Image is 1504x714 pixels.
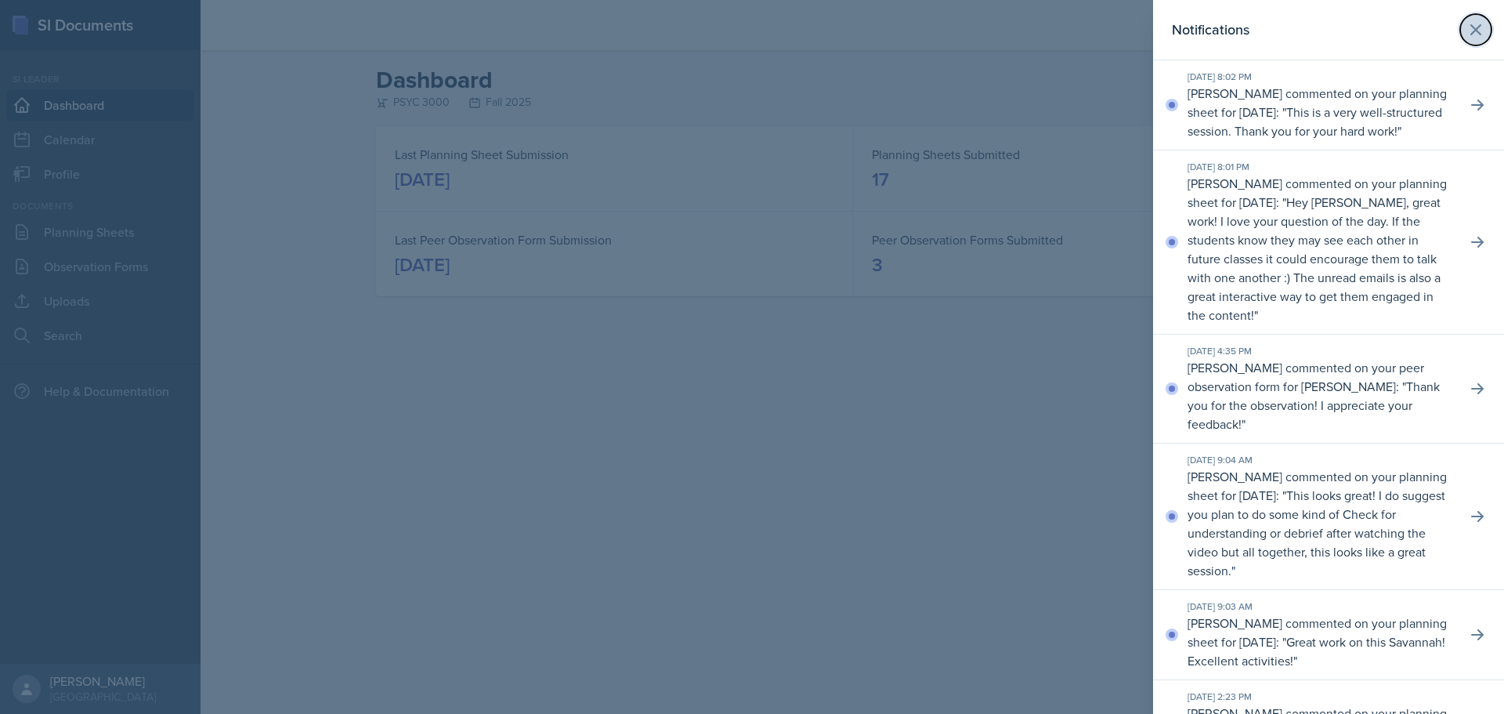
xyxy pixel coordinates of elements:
div: [DATE] 9:03 AM [1188,600,1454,614]
p: This looks great! I do suggest you plan to do some kind of Check for understanding or debrief aft... [1188,487,1445,579]
p: Great work on this Savannah! Excellent activities! [1188,633,1445,669]
p: [PERSON_NAME] commented on your planning sheet for [DATE]: " " [1188,467,1454,580]
p: [PERSON_NAME] commented on your planning sheet for [DATE]: " " [1188,84,1454,140]
div: [DATE] 8:01 PM [1188,160,1454,174]
div: [DATE] 4:35 PM [1188,344,1454,358]
p: Thank you for the observation! I appreciate your feedback! [1188,378,1440,433]
p: This is a very well-structured session. Thank you for your hard work! [1188,103,1442,140]
div: [DATE] 2:23 PM [1188,690,1454,704]
h2: Notifications [1172,19,1249,41]
div: [DATE] 8:02 PM [1188,70,1454,84]
div: [DATE] 9:04 AM [1188,453,1454,467]
p: [PERSON_NAME] commented on your peer observation form for [PERSON_NAME]: " " [1188,358,1454,433]
p: [PERSON_NAME] commented on your planning sheet for [DATE]: " " [1188,174,1454,324]
p: Hey [PERSON_NAME], great work! I love your question of the day. If the students know they may see... [1188,194,1441,324]
p: [PERSON_NAME] commented on your planning sheet for [DATE]: " " [1188,614,1454,670]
